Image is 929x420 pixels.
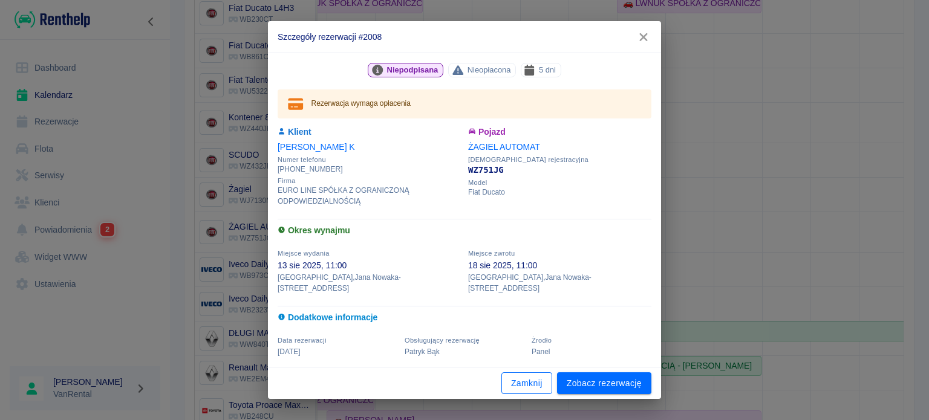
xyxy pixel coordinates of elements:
p: 18 sie 2025, 11:00 [468,259,651,272]
p: Panel [532,346,651,357]
div: Rezerwacja wymaga opłacenia [311,93,411,115]
p: Fiat Ducato [468,187,651,198]
p: [DATE] [278,346,397,357]
span: 5 dni [534,63,561,76]
button: Zamknij [501,372,552,395]
p: [PHONE_NUMBER] [278,164,461,175]
p: EURO LINE SPÓŁKA Z OGRANICZONĄ ODPOWIEDZIALNOŚCIĄ [278,185,461,207]
span: Miejsce zwrotu [468,250,515,257]
a: ŻAGIEL AUTOMAT [468,142,540,152]
p: [GEOGRAPHIC_DATA] , Jana Nowaka-[STREET_ADDRESS] [278,272,461,294]
h6: Klient [278,126,461,138]
span: Numer telefonu [278,156,461,164]
p: [GEOGRAPHIC_DATA] , Jana Nowaka-[STREET_ADDRESS] [468,272,651,294]
span: Niepodpisana [382,63,443,76]
p: 13 sie 2025, 11:00 [278,259,461,272]
span: [DEMOGRAPHIC_DATA] rejestracyjna [468,156,651,164]
h6: Pojazd [468,126,651,138]
h2: Szczegóły rezerwacji #2008 [268,21,661,53]
span: Obsługujący rezerwację [405,337,480,344]
span: Nieopłacona [463,63,516,76]
span: Model [468,179,651,187]
span: Data rezerwacji [278,337,327,344]
a: [PERSON_NAME] K [278,142,355,152]
a: Zobacz rezerwację [557,372,651,395]
h6: Dodatkowe informacje [278,311,651,324]
p: WZ751JG [468,164,651,176]
h6: Okres wynajmu [278,224,651,237]
span: Firma [278,177,461,185]
span: Żrodło [532,337,552,344]
span: Miejsce wydania [278,250,330,257]
p: Patryk Bąk [405,346,524,357]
